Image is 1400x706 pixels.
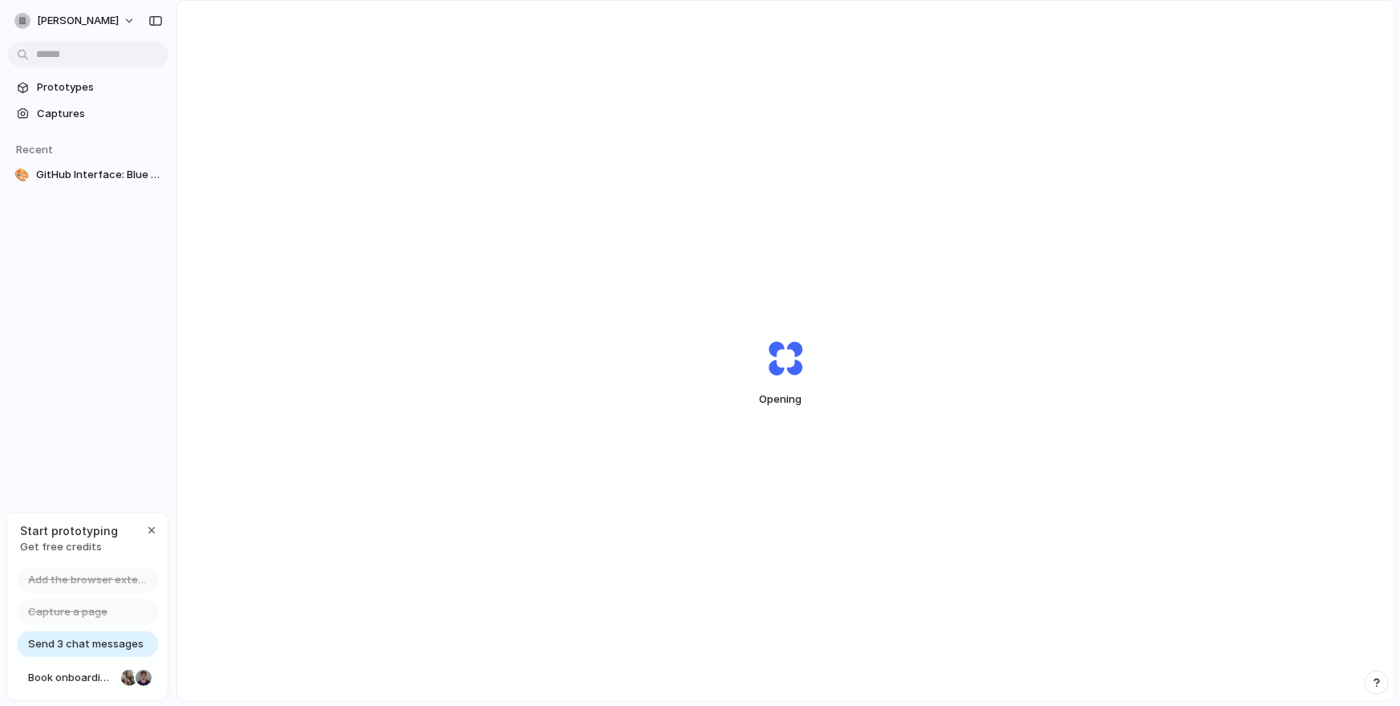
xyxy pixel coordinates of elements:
a: Book onboarding call [17,665,158,691]
div: Christian Iacullo [134,668,153,688]
span: Start prototyping [20,522,118,539]
span: Book onboarding call [28,670,115,686]
span: Opening [732,392,840,408]
span: [PERSON_NAME] [37,13,119,29]
span: Prototypes [37,79,162,95]
span: Send 3 chat messages [28,636,144,652]
span: GitHub Interface: Blue Text Update [36,167,162,183]
div: Nicole Kubica [120,668,139,688]
div: 🎨 [14,167,30,183]
a: 🎨GitHub Interface: Blue Text Update [8,163,168,187]
a: Captures [8,102,168,126]
span: Get free credits [20,539,118,555]
button: [PERSON_NAME] [8,8,144,34]
a: Prototypes [8,75,168,99]
span: Recent [16,143,53,156]
span: Captures [37,106,162,122]
span: Capture a page [28,604,108,620]
span: Add the browser extension [28,572,148,588]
